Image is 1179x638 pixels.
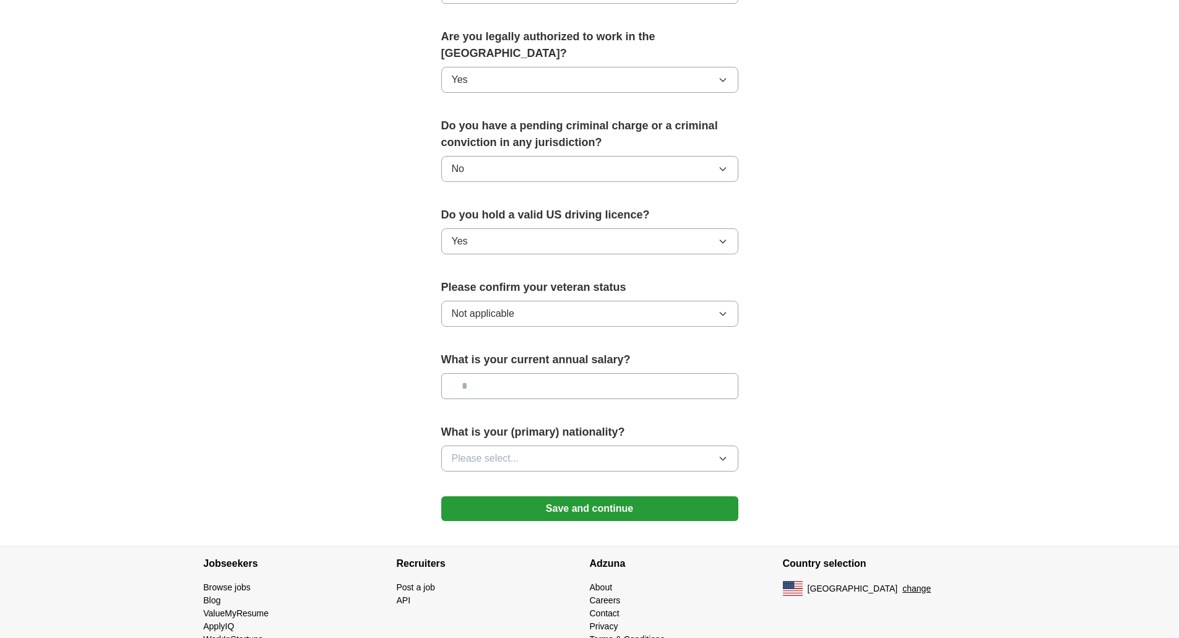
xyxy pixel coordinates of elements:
span: No [452,162,464,176]
label: Do you have a pending criminal charge or a criminal conviction in any jurisdiction? [441,118,738,151]
span: [GEOGRAPHIC_DATA] [808,582,898,595]
button: Yes [441,228,738,254]
button: Not applicable [441,301,738,327]
label: Please confirm your veteran status [441,279,738,296]
label: Are you legally authorized to work in the [GEOGRAPHIC_DATA]? [441,28,738,62]
a: ApplyIQ [204,621,235,631]
a: ValueMyResume [204,608,269,618]
span: Please select... [452,451,519,466]
a: API [397,595,411,605]
a: Privacy [590,621,618,631]
a: Contact [590,608,620,618]
label: What is your current annual salary? [441,351,738,368]
span: Yes [452,234,468,249]
label: What is your (primary) nationality? [441,424,738,441]
span: Yes [452,72,468,87]
label: Do you hold a valid US driving licence? [441,207,738,223]
a: Careers [590,595,621,605]
a: Post a job [397,582,435,592]
h4: Country selection [783,546,976,581]
img: US flag [783,581,803,596]
a: Browse jobs [204,582,251,592]
span: Not applicable [452,306,514,321]
a: About [590,582,613,592]
button: No [441,156,738,182]
button: Please select... [441,446,738,472]
a: Blog [204,595,221,605]
button: Yes [441,67,738,93]
button: Save and continue [441,496,738,521]
button: change [902,582,931,595]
